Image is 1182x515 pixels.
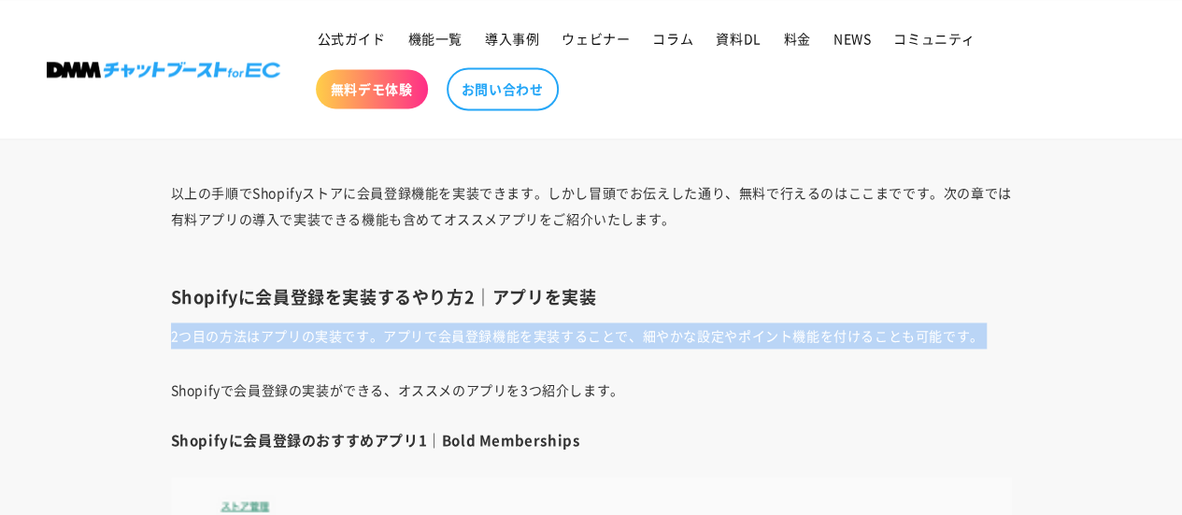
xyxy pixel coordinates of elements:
[705,19,772,58] a: 資料DL
[773,19,822,58] a: 料金
[485,30,539,47] span: 導入事例
[447,67,559,110] a: お問い合わせ
[397,19,474,58] a: 機能一覧
[318,30,386,47] span: 公式ガイド
[316,69,428,108] a: 無料デモ体験
[474,19,550,58] a: 導入事例
[550,19,641,58] a: ウェビナー
[562,30,630,47] span: ウェビナー
[171,286,1012,308] h3: Shopifyに会員登録を実装するやり方2｜アプリを実装
[171,377,1012,403] p: Shopifyで会員登録の実装ができる、オススメのアプリを3つ紹介します。
[882,19,987,58] a: コミュニティ
[171,322,1012,349] p: 2つ目の方法はアプリの実装です。アプリで会員登録機能を実装することで、細やかな設定やポイント機能を付けることも可能です。
[784,30,811,47] span: 料金
[171,431,1012,450] h4: Shopifyに会員登録のおすすめアプリ1｜Bold Memberships
[833,30,871,47] span: NEWS
[331,80,413,97] span: 無料デモ体験
[47,62,280,78] img: 株式会社DMM Boost
[462,80,544,97] span: お問い合わせ
[171,179,1012,258] p: 以上の手順でShopifyストアに会員登録機能を実装できます。しかし冒頭でお伝えした通り、無料で行えるのはここまでです。次の章では有料アプリの導入で実装できる機能も含めてオススメアプリをご紹介い...
[641,19,705,58] a: コラム
[893,30,976,47] span: コミュニティ
[822,19,882,58] a: NEWS
[716,30,761,47] span: 資料DL
[652,30,693,47] span: コラム
[408,30,463,47] span: 機能一覧
[306,19,397,58] a: 公式ガイド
